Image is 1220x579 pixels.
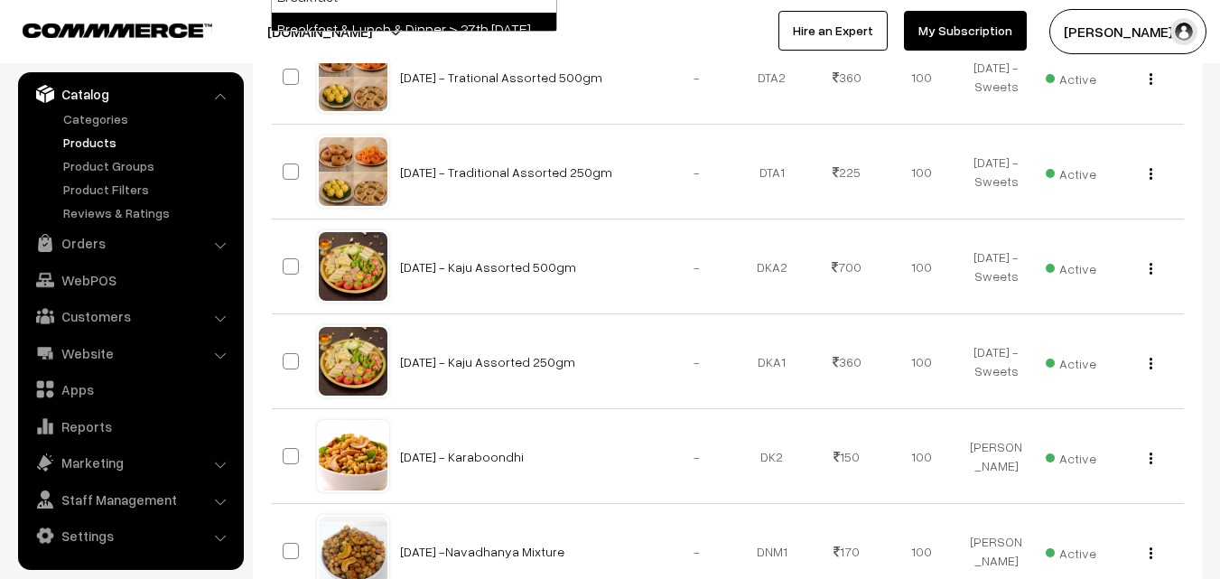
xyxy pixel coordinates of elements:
[1150,358,1152,369] img: Menu
[1049,9,1206,54] button: [PERSON_NAME] s…
[660,409,735,504] td: -
[23,373,237,406] a: Apps
[660,219,735,314] td: -
[1170,18,1197,45] img: user
[23,264,237,296] a: WebPOS
[400,70,602,85] a: [DATE] - Trational Assorted 500gm
[204,9,435,54] button: [DOMAIN_NAME]
[23,483,237,516] a: Staff Management
[1046,350,1096,373] span: Active
[734,409,809,504] td: DK2
[809,219,884,314] td: 700
[400,354,575,369] a: [DATE] - Kaju Assorted 250gm
[1046,65,1096,89] span: Active
[809,30,884,125] td: 360
[884,409,959,504] td: 100
[23,519,237,552] a: Settings
[272,13,556,67] li: Breakfast & Lunch & Dinner > 27th [DATE] Lunch
[660,30,735,125] td: -
[23,446,237,479] a: Marketing
[904,11,1027,51] a: My Subscription
[734,30,809,125] td: DTA2
[400,259,576,275] a: [DATE] - Kaju Assorted 500gm
[59,203,237,222] a: Reviews & Ratings
[734,219,809,314] td: DKA2
[1046,539,1096,563] span: Active
[23,23,212,37] img: COMMMERCE
[884,314,959,409] td: 100
[23,18,181,40] a: COMMMERCE
[1046,160,1096,183] span: Active
[23,337,237,369] a: Website
[1150,547,1152,559] img: Menu
[59,133,237,152] a: Products
[400,449,524,464] a: [DATE] - Karaboondhi
[23,227,237,259] a: Orders
[1046,444,1096,468] span: Active
[809,409,884,504] td: 150
[809,125,884,219] td: 225
[1150,263,1152,275] img: Menu
[400,164,612,180] a: [DATE] - Traditional Assorted 250gm
[734,314,809,409] td: DKA1
[23,410,237,443] a: Reports
[23,300,237,332] a: Customers
[884,219,959,314] td: 100
[1150,168,1152,180] img: Menu
[1046,255,1096,278] span: Active
[959,219,1034,314] td: [DATE] - Sweets
[809,314,884,409] td: 360
[660,314,735,409] td: -
[959,314,1034,409] td: [DATE] - Sweets
[959,409,1034,504] td: [PERSON_NAME]
[884,30,959,125] td: 100
[734,125,809,219] td: DTA1
[959,125,1034,219] td: [DATE] - Sweets
[59,180,237,199] a: Product Filters
[660,125,735,219] td: -
[400,544,564,559] a: [DATE] -Navadhanya Mixture
[59,109,237,128] a: Categories
[23,78,237,110] a: Catalog
[1150,453,1152,464] img: Menu
[884,125,959,219] td: 100
[778,11,888,51] a: Hire an Expert
[1150,73,1152,85] img: Menu
[59,156,237,175] a: Product Groups
[959,30,1034,125] td: [DATE] - Sweets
